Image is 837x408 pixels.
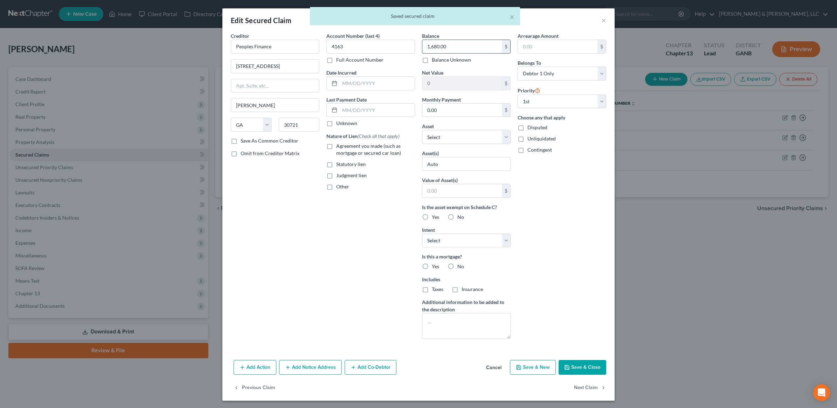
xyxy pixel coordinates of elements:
span: Statutory lien [336,161,366,167]
label: Balance Unknown [432,56,471,63]
span: No [457,214,464,220]
span: Taxes [432,286,443,292]
div: $ [502,40,510,53]
label: Is the asset exempt on Schedule C? [422,203,511,211]
label: Includes [422,276,511,283]
button: Add Co-Debtor [345,360,396,375]
label: Monthly Payment [422,96,461,103]
div: $ [502,184,510,198]
span: Other [336,184,349,189]
label: Asset(s) [422,150,439,157]
button: Save & Close [559,360,606,375]
label: Date Incurred [326,69,357,76]
label: Priority [518,86,540,95]
label: Unknown [336,120,357,127]
span: Contingent [527,147,552,153]
span: Insurance [462,286,483,292]
input: Apt, Suite, etc... [231,79,319,92]
button: Save & New [510,360,556,375]
label: Last Payment Date [326,96,367,103]
span: Judgment lien [336,172,367,178]
div: Open Intercom Messenger [813,384,830,401]
span: Unliquidated [527,136,556,141]
button: Cancel [480,361,507,375]
label: Choose any that apply [518,114,606,121]
input: Specify... [422,157,510,171]
span: Belongs To [518,60,541,66]
input: 0.00 [518,40,597,53]
label: Balance [422,32,439,40]
span: No [457,263,464,269]
input: Enter zip... [279,118,320,132]
input: 0.00 [422,40,502,53]
button: × [510,13,514,21]
label: Nature of Lien [326,132,400,140]
div: $ [597,40,606,53]
input: MM/DD/YYYY [340,77,415,90]
span: Disputed [527,124,547,130]
span: Yes [432,263,439,269]
input: Enter city... [231,98,319,112]
input: Search creditor by name... [231,40,319,54]
span: Yes [432,214,439,220]
button: Previous Claim [234,380,275,395]
div: $ [502,77,510,90]
button: Add Notice Address [279,360,342,375]
label: Account Number (last 4) [326,32,380,40]
span: Omit from Creditor Matrix [241,150,299,156]
span: (Check all that apply) [358,133,400,139]
span: Agreement you made (such as mortgage or secured car loan) [336,143,401,156]
div: $ [502,104,510,117]
input: 0.00 [422,77,502,90]
button: Next Claim [574,380,606,395]
label: Intent [422,226,435,234]
label: Additional information to be added to the description [422,298,511,313]
label: Full Account Number [336,56,383,63]
input: MM/DD/YYYY [340,104,415,117]
label: Net Value [422,69,443,76]
input: 0.00 [422,104,502,117]
button: Add Action [234,360,276,375]
span: Creditor [231,33,249,39]
label: Save As Common Creditor [241,137,298,144]
span: Asset [422,123,434,129]
input: XXXX [326,40,415,54]
div: Saved secured claim [316,13,514,20]
input: 0.00 [422,184,502,198]
label: Value of Asset(s) [422,177,458,184]
label: Arrearage Amount [518,32,559,40]
input: Enter address... [231,60,319,73]
label: Is this a mortgage? [422,253,511,260]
